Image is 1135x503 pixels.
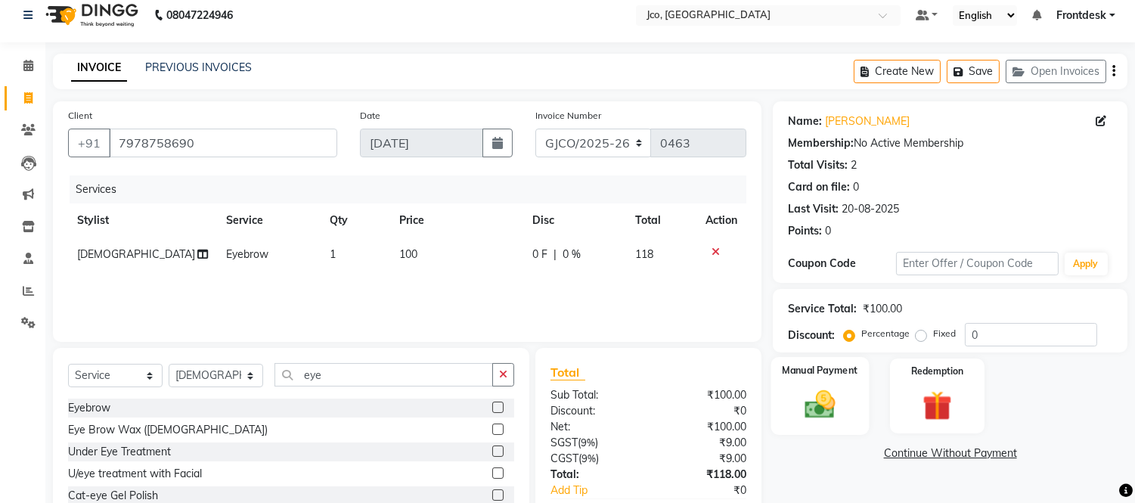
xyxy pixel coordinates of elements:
[788,328,835,343] div: Discount:
[911,365,963,378] label: Redemption
[853,179,859,195] div: 0
[539,403,649,419] div: Discount:
[550,365,585,380] span: Total
[854,60,941,83] button: Create New
[77,247,195,261] span: [DEMOGRAPHIC_DATA]
[68,129,110,157] button: +91
[626,203,696,238] th: Total
[795,387,845,423] img: _cash.svg
[861,327,910,340] label: Percentage
[550,452,578,465] span: CGST
[109,129,337,157] input: Search by Name/Mobile/Email/Code
[539,467,649,483] div: Total:
[788,301,857,317] div: Service Total:
[649,451,758,467] div: ₹9.00
[274,363,493,387] input: Search or Scan
[649,467,758,483] div: ₹118.00
[788,179,850,195] div: Card on file:
[563,247,581,262] span: 0 %
[788,157,848,173] div: Total Visits:
[825,113,910,129] a: [PERSON_NAME]
[321,203,389,238] th: Qty
[1056,8,1106,23] span: Frontdesk
[217,203,321,238] th: Service
[842,201,899,217] div: 20-08-2025
[649,419,758,435] div: ₹100.00
[330,247,336,261] span: 1
[788,201,839,217] div: Last Visit:
[863,301,902,317] div: ₹100.00
[145,61,252,74] a: PREVIOUS INVOICES
[783,363,858,377] label: Manual Payment
[635,247,653,261] span: 118
[581,436,595,449] span: 9%
[788,223,822,239] div: Points:
[535,109,601,123] label: Invoice Number
[776,446,1124,461] a: Continue Without Payment
[539,451,649,467] div: ( )
[399,247,417,261] span: 100
[539,483,667,498] a: Add Tip
[581,452,596,464] span: 9%
[788,113,822,129] div: Name:
[390,203,524,238] th: Price
[554,247,557,262] span: |
[539,419,649,435] div: Net:
[788,135,854,151] div: Membership:
[788,135,1112,151] div: No Active Membership
[1006,60,1106,83] button: Open Invoices
[896,252,1058,275] input: Enter Offer / Coupon Code
[851,157,857,173] div: 2
[68,466,202,482] div: U/eye treatment with Facial
[532,247,547,262] span: 0 F
[667,483,758,498] div: ₹0
[913,387,961,424] img: _gift.svg
[539,435,649,451] div: ( )
[788,256,896,272] div: Coupon Code
[649,387,758,403] div: ₹100.00
[649,403,758,419] div: ₹0
[649,435,758,451] div: ₹9.00
[947,60,1000,83] button: Save
[68,400,110,416] div: Eyebrow
[539,387,649,403] div: Sub Total:
[360,109,380,123] label: Date
[696,203,746,238] th: Action
[550,436,578,449] span: SGST
[1065,253,1108,275] button: Apply
[68,109,92,123] label: Client
[71,54,127,82] a: INVOICE
[523,203,626,238] th: Disc
[933,327,956,340] label: Fixed
[825,223,831,239] div: 0
[70,175,758,203] div: Services
[68,422,268,438] div: Eye Brow Wax ([DEMOGRAPHIC_DATA])
[68,444,171,460] div: Under Eye Treatment
[68,203,217,238] th: Stylist
[226,247,268,261] span: Eyebrow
